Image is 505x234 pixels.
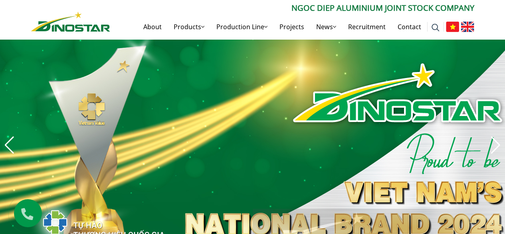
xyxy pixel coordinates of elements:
[392,14,427,40] a: Contact
[273,14,310,40] a: Projects
[310,14,342,40] a: News
[461,22,474,32] img: English
[31,12,110,32] img: Nhôm Dinostar
[210,14,273,40] a: Production Line
[342,14,392,40] a: Recruitment
[446,22,459,32] img: Tiếng Việt
[168,14,210,40] a: Products
[110,2,474,14] p: Ngoc Diep Aluminium Joint Stock Company
[31,10,110,31] a: Nhôm Dinostar
[432,24,440,32] img: search
[137,14,168,40] a: About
